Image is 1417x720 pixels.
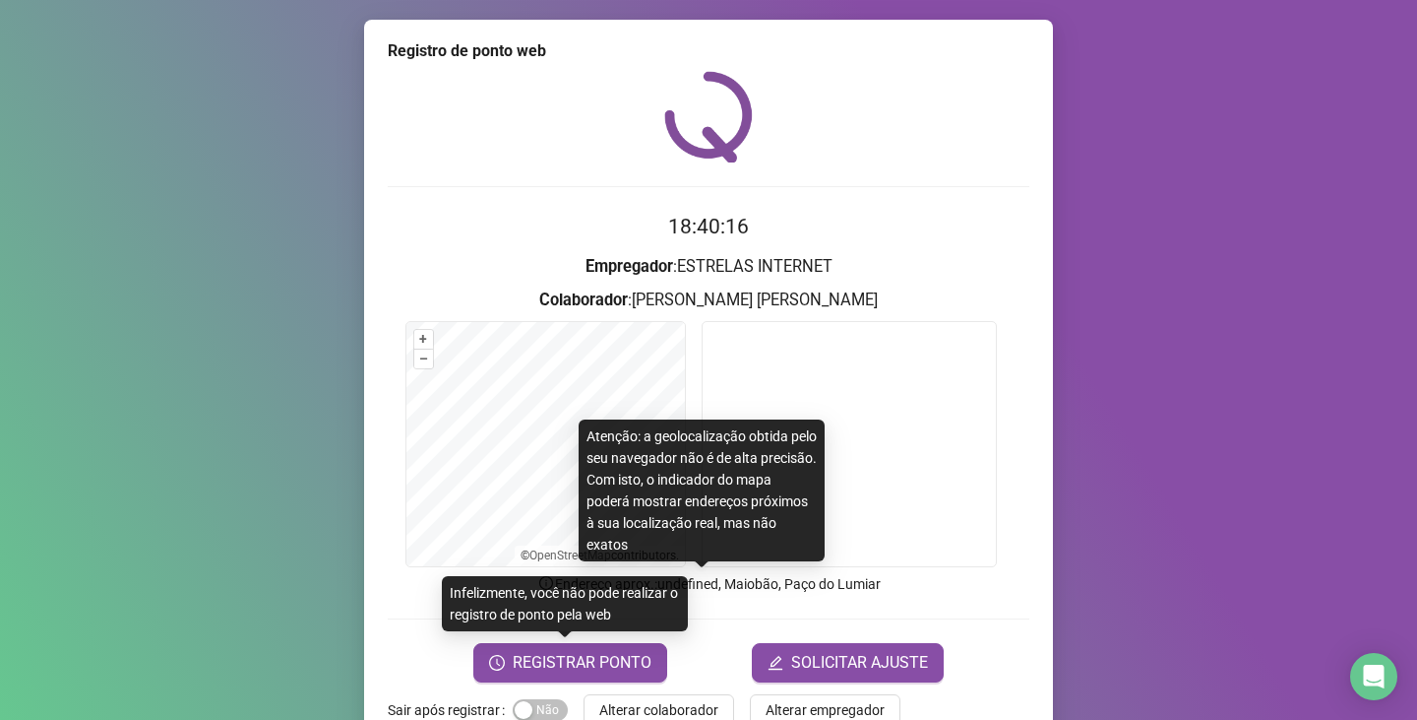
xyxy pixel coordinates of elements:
[513,651,651,675] span: REGISTRAR PONTO
[521,549,679,562] li: © contributors.
[752,643,944,683] button: editSOLICITAR AJUSTE
[489,655,505,671] span: clock-circle
[537,574,555,592] span: info-circle
[791,651,928,675] span: SOLICITAR AJUSTE
[1350,653,1397,700] div: Open Intercom Messenger
[388,254,1029,280] h3: : ESTRELAS INTERNET
[473,643,667,683] button: REGISTRAR PONTO
[529,549,611,562] a: OpenStreetMap
[539,291,628,309] strong: Colaborador
[388,288,1029,313] h3: : [PERSON_NAME] [PERSON_NAME]
[442,576,688,631] div: Infelizmente, você não pode realizar o registro de ponto pela web
[388,39,1029,63] div: Registro de ponto web
[664,71,753,163] img: QRPoint
[579,420,825,561] div: Atenção: a geolocalização obtida pelo seu navegador não é de alta precisão. Com isto, o indicador...
[768,655,783,671] span: edit
[585,257,673,276] strong: Empregador
[668,215,749,238] time: 18:40:16
[414,350,433,368] button: –
[388,573,1029,595] p: Endereço aprox. : undefined, Maiobão, Paço do Lumiar
[414,330,433,349] button: +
